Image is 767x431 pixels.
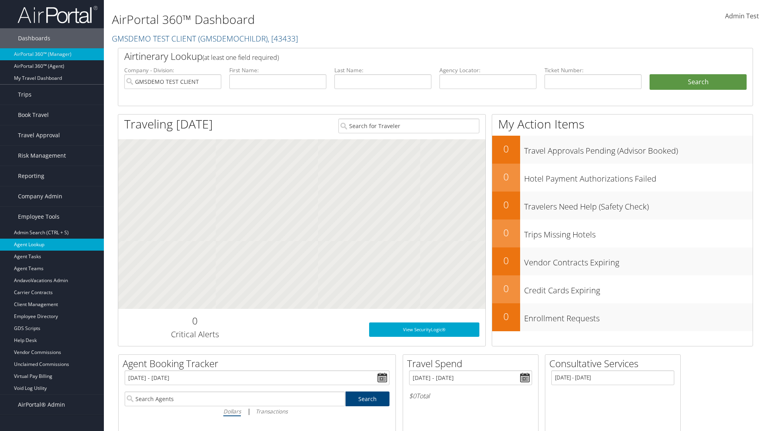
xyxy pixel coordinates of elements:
span: Dashboards [18,28,50,48]
label: Agency Locator: [439,66,537,74]
a: 0Travel Approvals Pending (Advisor Booked) [492,136,753,164]
h3: Travel Approvals Pending (Advisor Booked) [524,141,753,156]
label: First Name: [229,66,326,74]
h1: AirPortal 360™ Dashboard [112,11,543,28]
span: AirPortal® Admin [18,395,65,415]
h2: 0 [492,226,520,239]
h3: Trips Missing Hotels [524,225,753,240]
span: ( GMSDEMOCHILDR ) [198,33,268,44]
h2: Travel Spend [407,357,538,370]
label: Last Name: [334,66,431,74]
img: airportal-logo.png [18,5,97,24]
h2: Agent Booking Tracker [123,357,395,370]
label: Ticket Number: [544,66,642,74]
a: 0Hotel Payment Authorizations Failed [492,164,753,192]
i: Transactions [256,407,288,415]
h2: 0 [492,142,520,156]
span: (at least one field required) [203,53,279,62]
a: 0Trips Missing Hotels [492,219,753,247]
label: Company - Division: [124,66,221,74]
h6: Total [409,391,532,400]
a: 0Travelers Need Help (Safety Check) [492,192,753,219]
i: Dollars [223,407,241,415]
h2: Consultative Services [549,357,680,370]
h2: 0 [492,254,520,267]
span: Book Travel [18,105,49,125]
a: 0Credit Cards Expiring [492,275,753,303]
h3: Travelers Need Help (Safety Check) [524,197,753,212]
a: Search [346,391,390,406]
input: Search for Traveler [338,119,479,133]
a: 0Enrollment Requests [492,303,753,331]
h3: Vendor Contracts Expiring [524,253,753,268]
h2: 0 [492,170,520,184]
a: 0Vendor Contracts Expiring [492,247,753,275]
h2: Airtinerary Lookup [124,49,694,63]
h2: 0 [492,310,520,323]
span: Company Admin [18,186,62,206]
span: Reporting [18,166,44,186]
a: Admin Test [725,4,759,29]
span: Travel Approval [18,125,60,145]
h2: 0 [492,198,520,212]
h3: Hotel Payment Authorizations Failed [524,169,753,184]
button: Search [650,74,747,90]
h3: Enrollment Requests [524,309,753,324]
div: | [125,406,389,416]
h1: My Action Items [492,116,753,132]
span: , [ 43433 ] [268,33,298,44]
h3: Credit Cards Expiring [524,281,753,296]
span: $0 [409,391,416,400]
h1: Traveling [DATE] [124,116,213,132]
h2: 0 [124,314,265,328]
span: Trips [18,85,32,105]
span: Risk Management [18,146,66,166]
span: Admin Test [725,12,759,20]
span: Employee Tools [18,207,60,227]
a: View SecurityLogic® [369,322,479,337]
h3: Critical Alerts [124,329,265,340]
a: GMSDEMO TEST CLIENT [112,33,298,44]
input: Search Agents [125,391,345,406]
h2: 0 [492,282,520,295]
